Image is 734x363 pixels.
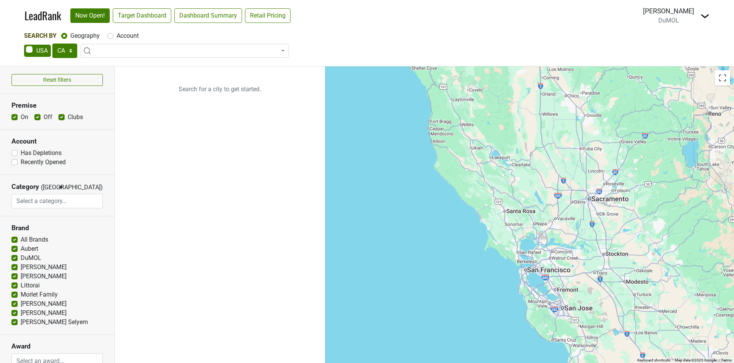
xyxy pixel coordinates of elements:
[21,148,62,158] label: Has Depletions
[68,113,83,122] label: Clubs
[700,11,710,21] img: Dropdown Menu
[11,342,103,350] h3: Award
[21,235,48,244] label: All Brands
[245,8,291,23] a: Retail Pricing
[721,358,732,362] a: Terms (opens in new tab)
[113,8,171,23] a: Target Dashboard
[41,183,56,194] span: ([GEOGRAPHIC_DATA])
[658,17,679,24] span: DuMOL
[117,31,139,40] label: Account
[21,299,67,308] label: [PERSON_NAME]
[675,358,716,362] span: Map data ©2025 Google
[21,318,88,327] label: [PERSON_NAME] Selyem
[21,281,40,290] label: Littorai
[44,113,52,122] label: Off
[174,8,242,23] a: Dashboard Summary
[12,194,103,208] input: Select a category...
[715,70,730,86] button: Toggle fullscreen view
[637,358,670,363] button: Keyboard shortcuts
[11,224,103,232] h3: Brand
[11,74,103,86] button: Reset filters
[21,253,41,263] label: DuMOL
[21,272,67,281] label: [PERSON_NAME]
[643,6,694,16] div: [PERSON_NAME]
[24,8,61,24] a: LeadRank
[21,244,38,253] label: Aubert
[11,137,103,145] h3: Account
[11,102,103,110] h3: Premise
[70,8,110,23] a: Now Open!
[327,353,352,363] img: Google
[327,353,352,363] a: Open this area in Google Maps (opens a new window)
[21,290,58,299] label: Morlet Family
[21,158,66,167] label: Recently Opened
[115,66,325,112] p: Search for a city to get started.
[11,183,39,191] h3: Category
[24,32,57,39] span: Search By
[70,31,100,40] label: Geography
[21,308,67,318] label: [PERSON_NAME]
[21,113,28,122] label: On
[21,263,67,272] label: [PERSON_NAME]
[58,184,64,191] span: ▼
